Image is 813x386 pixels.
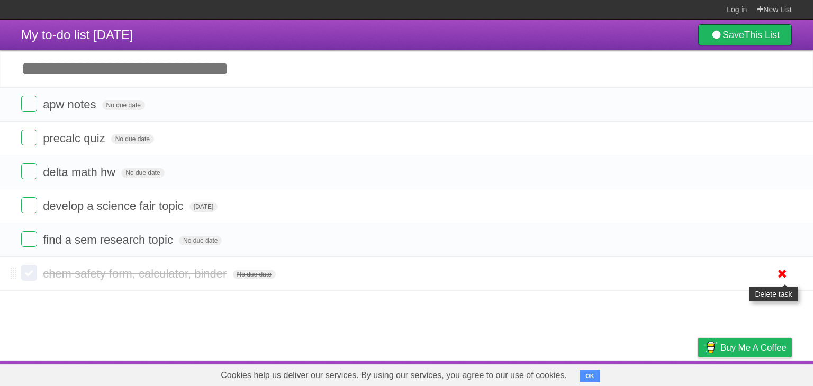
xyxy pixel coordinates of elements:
[121,168,164,178] span: No due date
[648,363,672,383] a: Terms
[43,233,176,246] span: find a sem research topic
[698,24,792,45] a: SaveThis List
[21,197,37,213] label: Done
[43,199,186,213] span: develop a science fair topic
[725,363,792,383] a: Suggest a feature
[21,27,133,42] span: My to-do list [DATE]
[111,134,154,144] span: No due date
[557,363,580,383] a: About
[684,363,712,383] a: Privacy
[698,338,792,357] a: Buy me a coffee
[21,231,37,247] label: Done
[43,132,107,145] span: precalc quiz
[21,130,37,145] label: Done
[179,236,222,245] span: No due date
[21,265,37,281] label: Done
[21,96,37,112] label: Done
[233,270,276,279] span: No due date
[189,202,218,212] span: [DATE]
[720,338,787,357] span: Buy me a coffee
[102,100,145,110] span: No due date
[580,370,600,382] button: OK
[43,166,118,179] span: delta math hw
[744,30,780,40] b: This List
[703,338,718,356] img: Buy me a coffee
[592,363,635,383] a: Developers
[210,365,577,386] span: Cookies help us deliver our services. By using our services, you agree to our use of cookies.
[21,163,37,179] label: Done
[43,267,229,280] span: chem safety form, calculator, binder
[43,98,98,111] span: apw notes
